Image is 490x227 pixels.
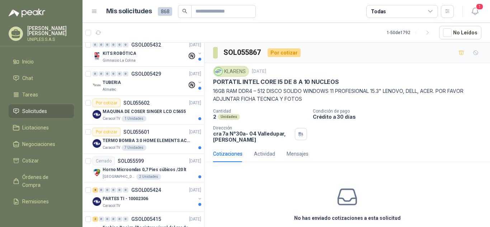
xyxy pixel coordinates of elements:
p: [DATE] [189,216,201,223]
button: No Leídos [439,26,481,39]
span: Negociaciones [22,140,55,148]
a: CerradoSOL055599[DATE] Company LogoHorno Microondas 0,7 Pies cúbicos /20 lt[GEOGRAPHIC_DATA][PERS... [83,154,204,183]
div: 0 [117,42,122,47]
p: UNIPLES S.A.S [27,37,74,42]
div: 0 [123,42,128,47]
p: PARTES TI - 10002306 [103,195,148,202]
p: [DATE] [252,68,266,75]
div: 0 [123,217,128,222]
p: SOL055599 [118,159,144,164]
p: [DATE] [189,187,201,194]
div: 0 [99,188,104,193]
img: Company Logo [93,139,101,148]
a: Por cotizarSOL055601[DATE] Company LogoTERMO BOMBA 3.0 HOME ELEMENTS ACERO INOXCaracol TV7 Unidades [83,125,204,154]
span: Remisiones [22,198,49,205]
p: Condición de pago [313,109,487,114]
a: Chat [9,71,74,85]
div: 0 [105,42,110,47]
div: Unidades [218,114,240,120]
button: 1 [468,5,481,18]
div: 1 - 50 de 1792 [387,27,433,38]
div: Actividad [254,150,275,158]
p: [DATE] [189,158,201,165]
img: Company Logo [93,81,101,90]
p: 2 [213,114,216,120]
div: 0 [117,71,122,76]
p: SOL055602 [123,100,150,105]
span: 868 [158,7,172,16]
p: TERMO BOMBA 3.0 HOME ELEMENTS ACERO INOX [103,137,192,144]
div: 0 [111,42,116,47]
div: 7 Unidades [122,145,146,151]
a: Licitaciones [9,121,74,134]
div: 0 [111,188,116,193]
a: Órdenes de Compra [9,170,74,192]
div: 2 [93,217,98,222]
div: 0 [111,217,116,222]
a: Cotizar [9,154,74,167]
div: 0 [105,71,110,76]
p: GSOL005429 [131,71,161,76]
p: [DATE] [189,42,201,48]
img: Logo peakr [9,9,45,17]
p: MAQUINA DE COSER SINGER LCD C5655 [103,108,186,115]
div: Mensajes [287,150,308,158]
img: Company Logo [93,110,101,119]
div: 0 [93,42,98,47]
img: Company Logo [93,52,101,61]
a: Negociaciones [9,137,74,151]
div: 0 [99,217,104,222]
a: 8 0 0 0 0 0 GSOL005424[DATE] Company LogoPARTES TI - 10002306Caracol TV [93,186,203,209]
div: 0 [111,71,116,76]
p: Gimnasio La Colina [103,58,136,63]
p: Horno Microondas 0,7 Pies cúbicos /20 lt [103,166,186,173]
div: 0 [93,71,98,76]
span: 1 [476,3,484,10]
img: Company Logo [93,168,101,177]
span: Licitaciones [22,124,49,132]
span: Órdenes de Compra [22,173,67,189]
p: Crédito a 30 días [313,114,487,120]
p: GSOL005432 [131,42,161,47]
div: 0 [117,217,122,222]
span: search [182,9,187,14]
div: Por cotizar [268,48,301,57]
p: cra 7a N°30a- 04 Valledupar , [PERSON_NAME] [213,131,292,143]
div: 0 [99,42,104,47]
div: 1 Unidades [122,116,146,122]
p: 16GB RAM DDR4 – 512 DISCO SOLIDO WINDOWS 11 PROFESIONAL 15.3" LENOVO, DELL, ACER. POR FAVOR ADJUN... [213,87,481,103]
p: [PERSON_NAME] [PERSON_NAME] [27,26,74,36]
h1: Mis solicitudes [106,6,152,16]
a: Solicitudes [9,104,74,118]
div: 0 [123,71,128,76]
span: Inicio [22,58,34,66]
p: Caracol TV [103,203,120,209]
p: GSOL005415 [131,217,161,222]
img: Company Logo [215,67,222,75]
div: Por cotizar [93,128,121,136]
div: 0 [105,188,110,193]
a: Inicio [9,55,74,68]
div: Todas [371,8,386,15]
span: Tareas [22,91,38,99]
p: Caracol TV [103,116,120,122]
p: [DATE] [189,129,201,136]
span: Cotizar [22,157,39,165]
div: 0 [117,188,122,193]
p: KITS ROBÓTICA [103,50,136,57]
p: SOL055601 [123,129,150,134]
img: Company Logo [93,197,101,206]
a: 0 0 0 0 0 0 GSOL005432[DATE] Company LogoKITS ROBÓTICAGimnasio La Colina [93,41,203,63]
div: 2 Unidades [136,174,161,180]
p: TUBERIA [103,79,121,86]
a: Tareas [9,88,74,101]
h3: No has enviado cotizaciones a esta solicitud [294,214,401,222]
h3: SOL055867 [223,47,262,58]
p: [DATE] [189,100,201,107]
span: Solicitudes [22,107,47,115]
p: PORTATIL INTEL CORE I5 DE 8 A 10 NUCLEOS [213,78,339,86]
span: Chat [22,74,33,82]
p: Cantidad [213,109,307,114]
p: [GEOGRAPHIC_DATA][PERSON_NAME] [103,174,135,180]
p: Dirección [213,126,292,131]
